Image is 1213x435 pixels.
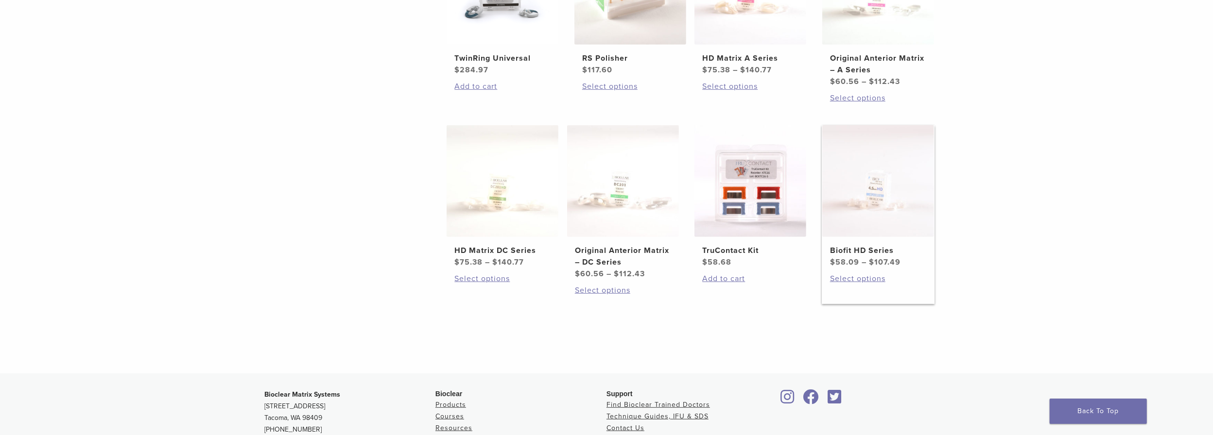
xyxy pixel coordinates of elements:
[702,257,708,267] span: $
[702,52,798,64] h2: HD Matrix A Series
[582,81,678,92] a: Select options for “RS Polisher”
[702,81,798,92] a: Select options for “HD Matrix A Series”
[575,269,604,279] bdi: 60.56
[1050,399,1147,424] a: Back To Top
[824,395,845,405] a: Bioclear
[454,257,460,267] span: $
[822,125,935,268] a: Biofit HD SeriesBiofit HD Series
[454,273,551,284] a: Select options for “HD Matrix DC Series”
[702,257,731,267] bdi: 58.68
[733,65,738,75] span: –
[454,257,483,267] bdi: 75.38
[702,65,730,75] bdi: 75.38
[582,65,612,75] bdi: 117.60
[606,412,709,420] a: Technique Guides, IFU & SDS
[822,125,934,237] img: Biofit HD Series
[582,65,588,75] span: $
[446,125,559,268] a: HD Matrix DC SeriesHD Matrix DC Series
[740,65,745,75] span: $
[606,269,611,279] span: –
[869,77,874,86] span: $
[830,52,926,76] h2: Original Anterior Matrix – A Series
[702,273,798,284] a: Add to cart: “TruContact Kit”
[435,412,464,420] a: Courses
[830,257,835,267] span: $
[869,77,900,86] bdi: 112.43
[454,52,551,64] h2: TwinRing Universal
[492,257,498,267] span: $
[454,65,460,75] span: $
[582,52,678,64] h2: RS Polisher
[567,125,680,280] a: Original Anterior Matrix - DC SeriesOriginal Anterior Matrix – DC Series
[575,245,671,268] h2: Original Anterior Matrix – DC Series
[567,125,679,237] img: Original Anterior Matrix - DC Series
[869,257,874,267] span: $
[740,65,772,75] bdi: 140.77
[830,257,859,267] bdi: 58.09
[447,125,558,237] img: HD Matrix DC Series
[778,395,798,405] a: Bioclear
[702,245,798,256] h2: TruContact Kit
[435,390,462,398] span: Bioclear
[830,273,926,284] a: Select options for “Biofit HD Series”
[869,257,901,267] bdi: 107.49
[454,65,488,75] bdi: 284.97
[830,92,926,104] a: Select options for “Original Anterior Matrix - A Series”
[830,77,859,86] bdi: 60.56
[485,257,490,267] span: –
[454,81,551,92] a: Add to cart: “TwinRing Universal”
[614,269,619,279] span: $
[830,77,835,86] span: $
[830,245,926,256] h2: Biofit HD Series
[862,77,866,86] span: –
[606,424,644,432] a: Contact Us
[264,390,340,399] strong: Bioclear Matrix Systems
[702,65,708,75] span: $
[435,401,466,409] a: Products
[694,125,806,237] img: TruContact Kit
[454,245,551,256] h2: HD Matrix DC Series
[575,284,671,296] a: Select options for “Original Anterior Matrix - DC Series”
[694,125,807,268] a: TruContact KitTruContact Kit $58.68
[606,401,710,409] a: Find Bioclear Trained Doctors
[575,269,580,279] span: $
[862,257,866,267] span: –
[614,269,645,279] bdi: 112.43
[606,390,633,398] span: Support
[435,424,472,432] a: Resources
[800,395,822,405] a: Bioclear
[492,257,524,267] bdi: 140.77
